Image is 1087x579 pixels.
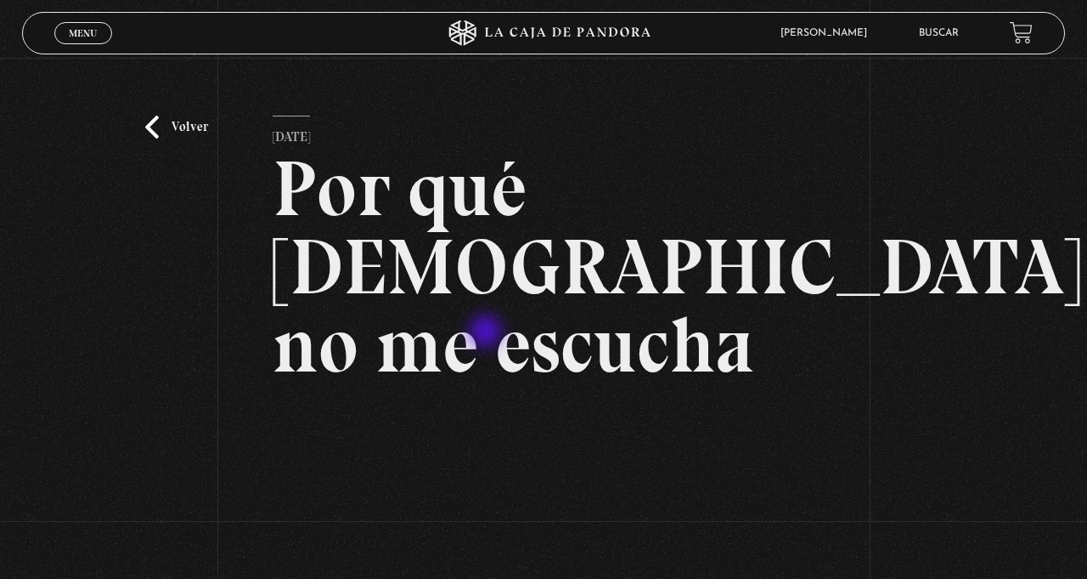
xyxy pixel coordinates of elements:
[273,150,815,384] h2: Por qué [DEMOGRAPHIC_DATA] no me escucha
[919,28,959,38] a: Buscar
[69,28,97,38] span: Menu
[64,42,104,54] span: Cerrar
[772,28,884,38] span: [PERSON_NAME]
[145,116,208,139] a: Volver
[1010,21,1033,44] a: View your shopping cart
[273,116,310,150] p: [DATE]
